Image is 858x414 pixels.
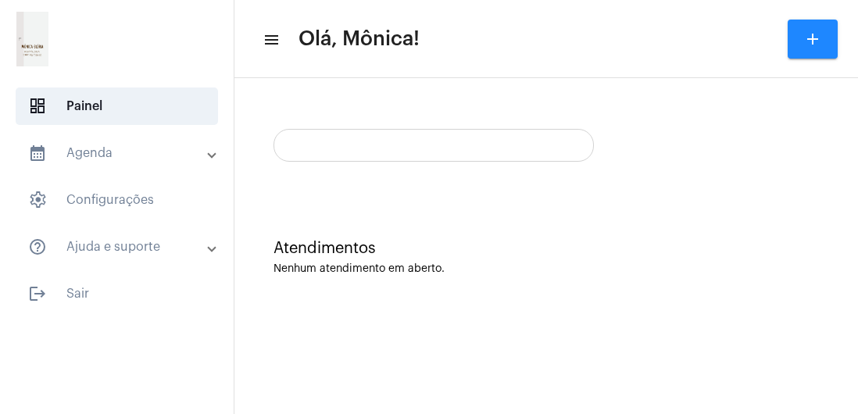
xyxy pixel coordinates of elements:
[803,30,822,48] mat-icon: add
[28,237,47,256] mat-icon: sidenav icon
[28,144,47,162] mat-icon: sidenav icon
[28,191,47,209] span: sidenav icon
[28,284,47,303] mat-icon: sidenav icon
[9,134,234,172] mat-expansion-panel-header: sidenav iconAgenda
[299,27,420,52] span: Olá, Mônica!
[13,8,52,70] img: 21e865a3-0c32-a0ee-b1ff-d681ccd3ac4b.png
[28,237,209,256] mat-panel-title: Ajuda e suporte
[9,228,234,266] mat-expansion-panel-header: sidenav iconAjuda e suporte
[28,97,47,116] span: sidenav icon
[16,87,218,125] span: Painel
[263,30,278,49] mat-icon: sidenav icon
[16,275,218,312] span: Sair
[273,240,819,257] div: Atendimentos
[28,144,209,162] mat-panel-title: Agenda
[273,263,819,275] div: Nenhum atendimento em aberto.
[16,181,218,219] span: Configurações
